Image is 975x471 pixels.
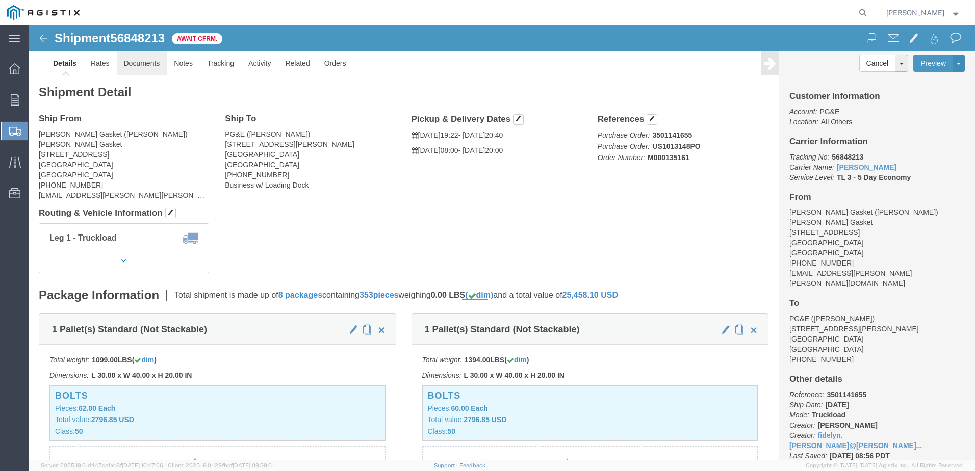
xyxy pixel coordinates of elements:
span: Copyright © [DATE]-[DATE] Agistix Inc., All Rights Reserved [806,461,963,470]
img: logo [7,5,80,20]
button: [PERSON_NAME] [886,7,961,19]
span: [DATE] 10:47:06 [122,462,163,468]
iframe: FS Legacy Container [29,25,975,460]
span: Fidelyn Edens [886,7,944,18]
a: Feedback [459,462,485,468]
span: [DATE] 09:39:01 [233,462,274,468]
a: Support [434,462,459,468]
span: Server: 2025.19.0-d447cefac8f [41,462,163,468]
span: Client: 2025.19.0-129fbcf [168,462,274,468]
